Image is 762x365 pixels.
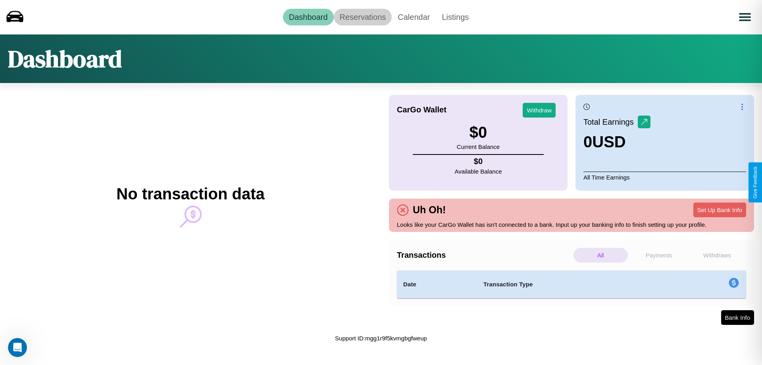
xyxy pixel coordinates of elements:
p: Current Balance [457,141,500,152]
table: simple table [397,270,746,298]
p: Available Balance [455,166,502,177]
a: Dashboard [283,9,334,25]
h4: Date [403,280,471,289]
iframe: Intercom live chat [8,338,27,357]
h4: Transactions [397,251,571,260]
div: Give Feedback [752,166,758,199]
h1: Dashboard [8,42,122,75]
a: Calendar [392,9,436,25]
button: Withdraw [523,103,556,118]
h3: 0 USD [583,133,650,151]
p: All [573,248,628,263]
p: Total Earnings [583,115,638,129]
a: Reservations [334,9,392,25]
p: All Time Earnings [583,172,746,183]
p: Payments [632,248,686,263]
h3: $ 0 [457,124,500,141]
h4: $ 0 [455,157,502,166]
h4: Transaction Type [483,280,664,289]
h4: CarGo Wallet [397,105,446,114]
p: Support ID: mgg1r9f5kvmgbgfweup [335,333,427,344]
button: Open menu [734,6,756,28]
p: Looks like your CarGo Wallet has isn't connected to a bank. Input up your banking info to finish ... [397,219,746,230]
button: Bank Info [721,310,754,325]
h2: No transaction data [116,185,264,203]
h4: Uh Oh! [409,204,450,216]
p: Withdraws [690,248,744,263]
a: Listings [436,9,475,25]
button: Set Up Bank Info [693,203,746,217]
